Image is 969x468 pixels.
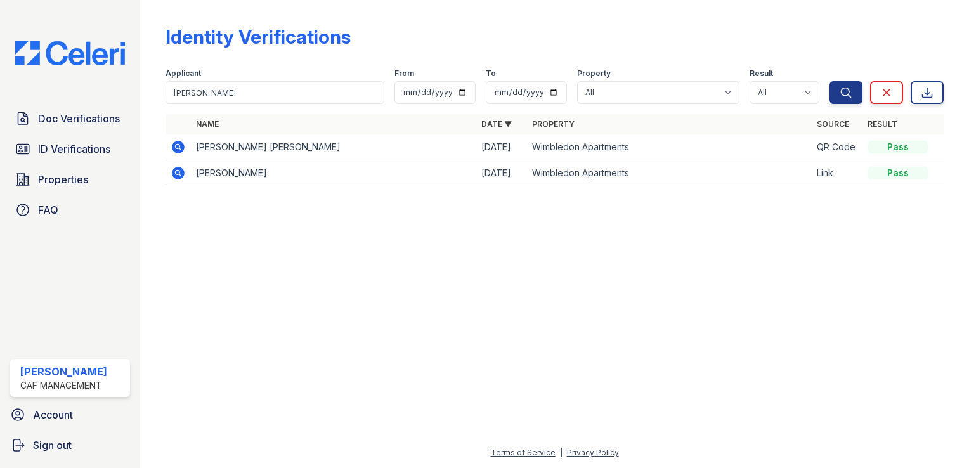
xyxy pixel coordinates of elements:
[38,202,58,218] span: FAQ
[868,119,897,129] a: Result
[166,81,384,104] input: Search by name or phone number
[567,448,619,457] a: Privacy Policy
[527,160,812,186] td: Wimbledon Apartments
[750,68,773,79] label: Result
[527,134,812,160] td: Wimbledon Apartments
[560,448,563,457] div: |
[476,160,527,186] td: [DATE]
[20,364,107,379] div: [PERSON_NAME]
[812,160,862,186] td: Link
[10,136,130,162] a: ID Verifications
[868,141,928,153] div: Pass
[166,68,201,79] label: Applicant
[38,111,120,126] span: Doc Verifications
[5,402,135,427] a: Account
[5,41,135,65] img: CE_Logo_Blue-a8612792a0a2168367f1c8372b55b34899dd931a85d93a1a3d3e32e68fde9ad4.png
[868,167,928,179] div: Pass
[10,197,130,223] a: FAQ
[10,106,130,131] a: Doc Verifications
[476,134,527,160] td: [DATE]
[20,379,107,392] div: CAF Management
[577,68,611,79] label: Property
[532,119,575,129] a: Property
[486,68,496,79] label: To
[196,119,219,129] a: Name
[491,448,556,457] a: Terms of Service
[817,119,849,129] a: Source
[5,432,135,458] a: Sign out
[10,167,130,192] a: Properties
[33,407,73,422] span: Account
[166,25,351,48] div: Identity Verifications
[191,160,476,186] td: [PERSON_NAME]
[394,68,414,79] label: From
[38,141,110,157] span: ID Verifications
[33,438,72,453] span: Sign out
[812,134,862,160] td: QR Code
[191,134,476,160] td: [PERSON_NAME] [PERSON_NAME]
[481,119,512,129] a: Date ▼
[38,172,88,187] span: Properties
